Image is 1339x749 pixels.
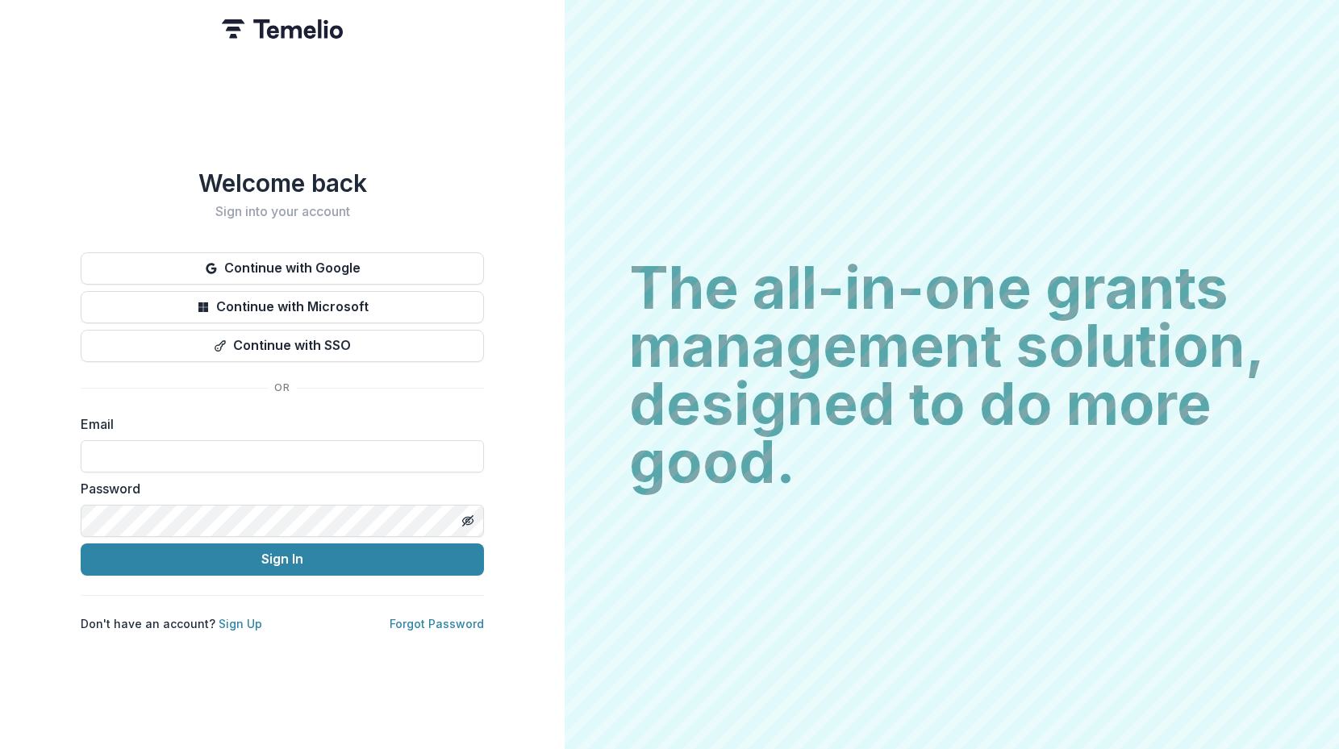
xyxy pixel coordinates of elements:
a: Sign Up [219,617,262,630]
a: Forgot Password [390,617,484,630]
label: Password [81,479,474,498]
button: Continue with SSO [81,330,484,362]
label: Email [81,414,474,434]
h2: Sign into your account [81,204,484,219]
p: Don't have an account? [81,615,262,632]
button: Sign In [81,543,484,576]
button: Toggle password visibility [455,508,481,534]
button: Continue with Google [81,252,484,285]
button: Continue with Microsoft [81,291,484,323]
h1: Welcome back [81,169,484,198]
img: Temelio [222,19,343,39]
